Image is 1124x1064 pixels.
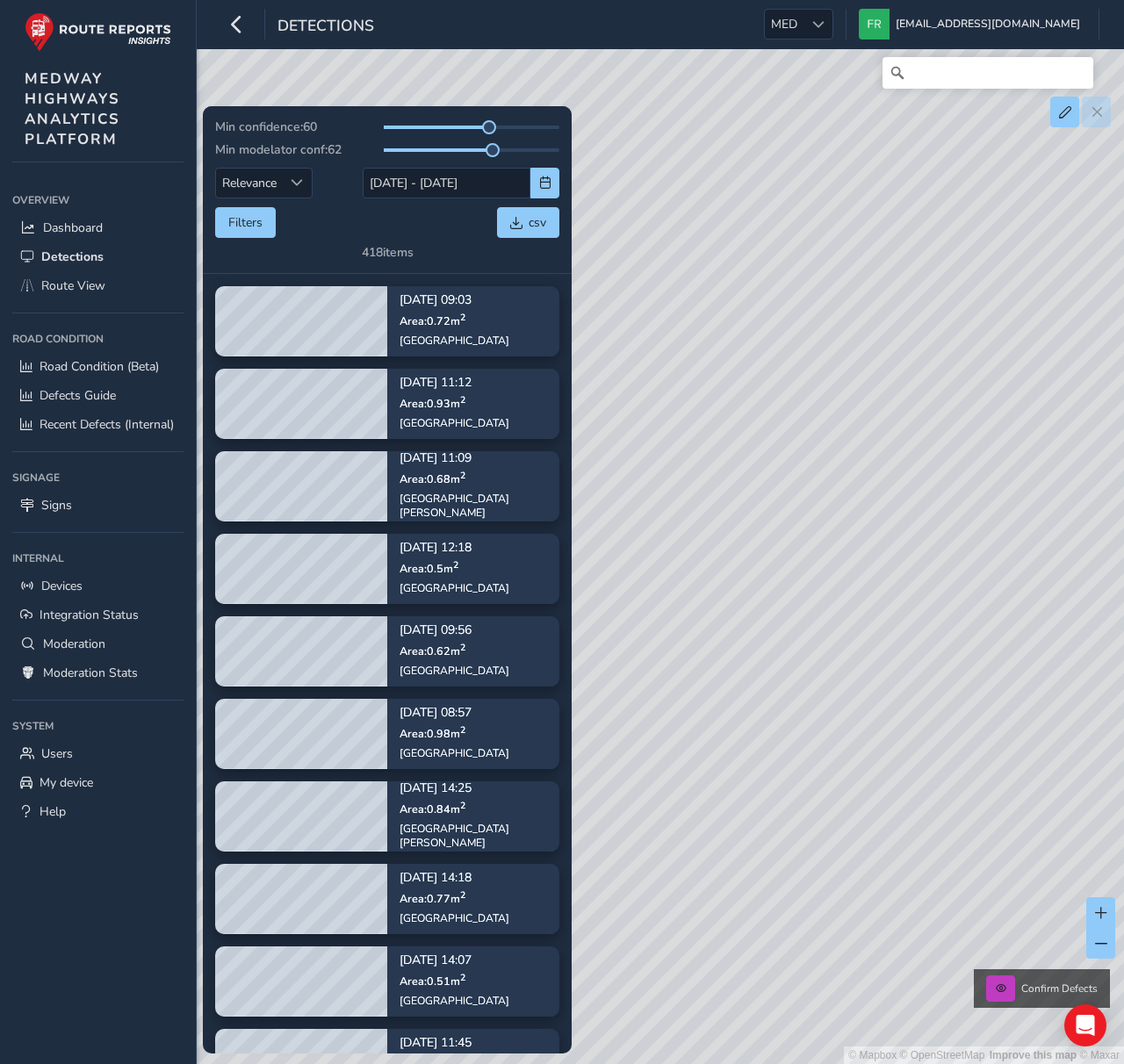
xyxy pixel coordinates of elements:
[12,213,184,242] a: Dashboard
[40,607,139,623] span: Integration Status
[765,10,803,39] span: MED
[43,219,103,236] span: Dashboard
[400,955,509,967] p: [DATE] 14:07
[40,416,174,433] span: Recent Defects (Internal)
[215,207,276,238] button: Filters
[400,802,465,816] span: Area: 0.84 m
[43,665,138,681] span: Moderation Stats
[400,1038,509,1050] p: [DATE] 11:45
[400,625,509,637] p: [DATE] 09:56
[12,739,184,768] a: Users
[460,393,465,406] sup: 2
[400,561,458,576] span: Area: 0.5 m
[12,629,184,658] a: Moderation
[859,9,890,40] img: diamond-layout
[400,295,509,307] p: [DATE] 09:03
[1064,1004,1106,1046] div: Open Intercom Messenger
[12,242,184,271] a: Detections
[12,326,184,352] div: Road Condition
[400,396,465,411] span: Area: 0.93 m
[40,774,93,791] span: My device
[12,271,184,300] a: Route View
[400,471,465,486] span: Area: 0.68 m
[328,141,342,158] span: 62
[303,119,317,135] span: 60
[400,581,509,595] div: [GEOGRAPHIC_DATA]
[400,377,509,390] p: [DATE] 11:12
[460,799,465,812] sup: 2
[12,491,184,520] a: Signs
[400,313,465,328] span: Area: 0.72 m
[41,497,72,514] span: Signs
[25,68,120,149] span: MEDWAY HIGHWAYS ANALYTICS PLATFORM
[460,469,465,482] sup: 2
[41,248,104,265] span: Detections
[400,453,547,465] p: [DATE] 11:09
[859,9,1086,40] button: [EMAIL_ADDRESS][DOMAIN_NAME]
[400,643,465,658] span: Area: 0.62 m
[400,994,509,1008] div: [GEOGRAPHIC_DATA]
[400,974,465,989] span: Area: 0.51 m
[400,726,465,741] span: Area: 0.98 m
[12,410,184,439] a: Recent Defects (Internal)
[41,277,105,294] span: Route View
[400,783,547,795] p: [DATE] 14:25
[12,797,184,826] a: Help
[400,334,509,348] div: [GEOGRAPHIC_DATA]
[12,713,184,739] div: System
[453,558,458,572] sup: 2
[12,768,184,797] a: My device
[362,244,414,261] div: 418 items
[216,169,283,198] span: Relevance
[12,600,184,629] a: Integration Status
[12,187,184,213] div: Overview
[1021,981,1098,996] span: Confirm Defects
[400,891,465,906] span: Area: 0.77 m
[497,207,559,238] button: csv
[12,464,184,491] div: Signage
[400,492,547,520] div: [GEOGRAPHIC_DATA][PERSON_NAME]
[460,641,465,654] sup: 2
[40,803,66,820] span: Help
[460,888,465,902] sup: 2
[12,545,184,572] div: Internal
[529,214,546,231] span: csv
[40,358,159,375] span: Road Condition (Beta)
[400,873,509,885] p: [DATE] 14:18
[12,658,184,687] a: Moderation Stats
[25,12,171,52] img: rr logo
[40,387,116,404] span: Defects Guide
[41,578,83,594] span: Devices
[12,381,184,410] a: Defects Guide
[41,745,73,762] span: Users
[215,119,303,135] span: Min confidence:
[12,352,184,381] a: Road Condition (Beta)
[460,723,465,737] sup: 2
[400,664,509,678] div: [GEOGRAPHIC_DATA]
[12,572,184,600] a: Devices
[215,141,328,158] span: Min modelator conf:
[400,746,509,760] div: [GEOGRAPHIC_DATA]
[896,9,1080,40] span: [EMAIL_ADDRESS][DOMAIN_NAME]
[400,708,509,720] p: [DATE] 08:57
[460,311,465,324] sup: 2
[400,416,509,430] div: [GEOGRAPHIC_DATA]
[400,911,509,925] div: [GEOGRAPHIC_DATA]
[283,169,312,198] div: Sort by Date
[400,543,509,555] p: [DATE] 12:18
[883,57,1093,89] input: Search
[43,636,105,652] span: Moderation
[400,822,547,850] div: [GEOGRAPHIC_DATA][PERSON_NAME]
[460,971,465,984] sup: 2
[277,15,374,40] span: Detections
